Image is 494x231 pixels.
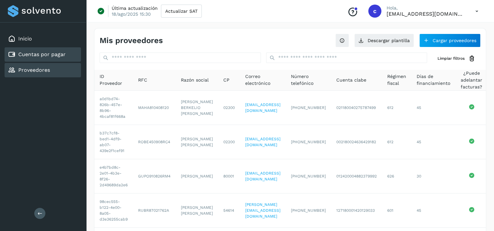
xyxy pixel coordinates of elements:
td: e4b7bd8c-2e01-4b3e-8f26-2d49689da2e6 [94,159,133,193]
td: 002180024636429182 [331,125,382,159]
span: Razón social [181,77,209,84]
span: [PHONE_NUMBER] [291,140,326,144]
td: 012420004882379992 [331,159,382,193]
span: [PHONE_NUMBER] [291,174,326,178]
td: [PERSON_NAME] [PERSON_NAME] [176,125,218,159]
button: Limpiar filtros [432,53,481,65]
button: Actualizar SAT [161,5,202,18]
a: [PERSON_NAME][EMAIL_ADDRESS][DOMAIN_NAME] [245,202,280,219]
td: 80001 [218,159,240,193]
p: Última actualización [112,5,158,11]
td: GUPO910826RM4 [133,159,176,193]
h4: Mis proveedores [100,36,163,45]
td: 98cec555-b122-4e00-8a05-d3e36255cab9 [94,193,133,228]
td: 45 [411,125,455,159]
a: [EMAIL_ADDRESS][DOMAIN_NAME] [245,102,280,113]
td: 612 [382,91,411,125]
td: b37c7cf8-bed1-4df9-ab07-439e2f1cef91 [94,125,133,159]
td: 45 [411,91,455,125]
td: 127180001420129033 [331,193,382,228]
td: 601 [382,193,411,228]
span: Régimen fiscal [387,73,406,87]
td: 30 [411,159,455,193]
td: RUBR87021762A [133,193,176,228]
a: Proveedores [18,67,50,73]
a: Cuentas por pagar [18,51,66,57]
p: cxp@53cargo.com [387,11,465,17]
span: Limpiar filtros [438,55,465,61]
span: Días de financiamiento [417,73,450,87]
span: ¿Puede adelantar facturas? [461,70,482,90]
span: RFC [138,77,147,84]
span: ID Proveedor [100,73,128,87]
td: a0d1bd74-826b-457e-8b96-4bcaf81f668a [94,91,133,125]
td: ROBE450908RC4 [133,125,176,159]
span: Correo electrónico [245,73,280,87]
span: Actualizar SAT [165,9,198,13]
span: [PHONE_NUMBER] [291,208,326,213]
span: Cuenta clabe [336,77,366,84]
a: [EMAIL_ADDRESS][DOMAIN_NAME] [245,171,280,181]
p: Hola, [387,5,465,11]
td: MAHA810408120 [133,91,176,125]
td: 54614 [218,193,240,228]
a: [EMAIL_ADDRESS][DOMAIN_NAME] [245,137,280,147]
td: 626 [382,159,411,193]
button: Cargar proveedores [419,34,481,47]
a: Inicio [18,36,32,42]
td: 02200 [218,125,240,159]
div: Cuentas por pagar [5,47,81,62]
td: 02300 [218,91,240,125]
td: 45 [411,193,455,228]
td: 021180040275787499 [331,91,382,125]
p: 18/ago/2025 15:30 [112,11,151,17]
div: Inicio [5,32,81,46]
span: [PHONE_NUMBER] [291,105,326,110]
td: [PERSON_NAME] [PERSON_NAME] [176,193,218,228]
span: Número telefónico [291,73,326,87]
td: 612 [382,125,411,159]
button: Descargar plantilla [354,34,414,47]
td: [PERSON_NAME] BERKELIO [PERSON_NAME] [176,91,218,125]
td: [PERSON_NAME] [176,159,218,193]
div: Proveedores [5,63,81,77]
span: CP [223,77,230,84]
